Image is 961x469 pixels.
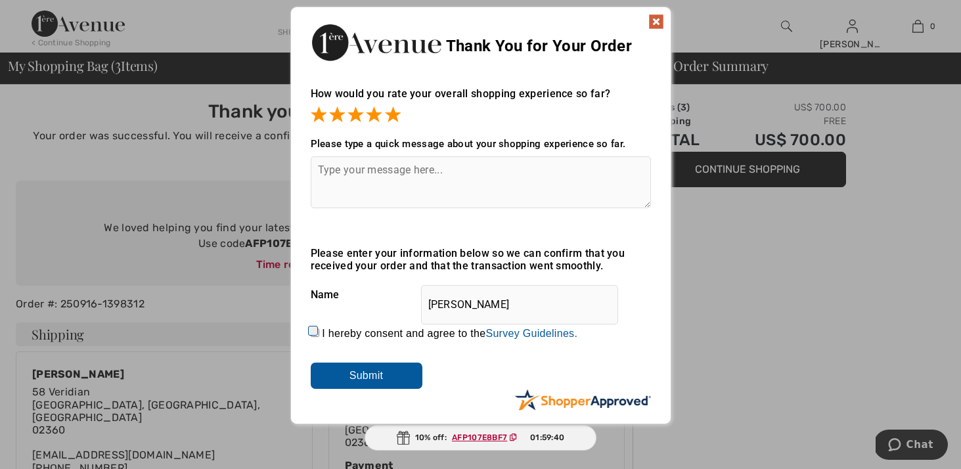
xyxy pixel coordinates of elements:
[530,432,564,443] span: 01:59:40
[311,138,651,150] div: Please type a quick message about your shopping experience so far.
[311,279,651,311] div: Name
[452,433,507,442] ins: AFP107E8BF7
[322,328,577,340] label: I hereby consent and agree to the
[311,363,422,389] input: Submit
[648,14,664,30] img: x
[446,37,632,55] span: Thank You for Your Order
[31,9,58,21] span: Chat
[311,74,651,125] div: How would you rate your overall shopping experience so far?
[365,425,597,451] div: 10% off:
[311,247,651,272] div: Please enter your information below so we can confirm that you received your order and that the t...
[397,431,410,445] img: Gift.svg
[485,328,577,339] a: Survey Guidelines.
[311,20,442,64] img: Thank You for Your Order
